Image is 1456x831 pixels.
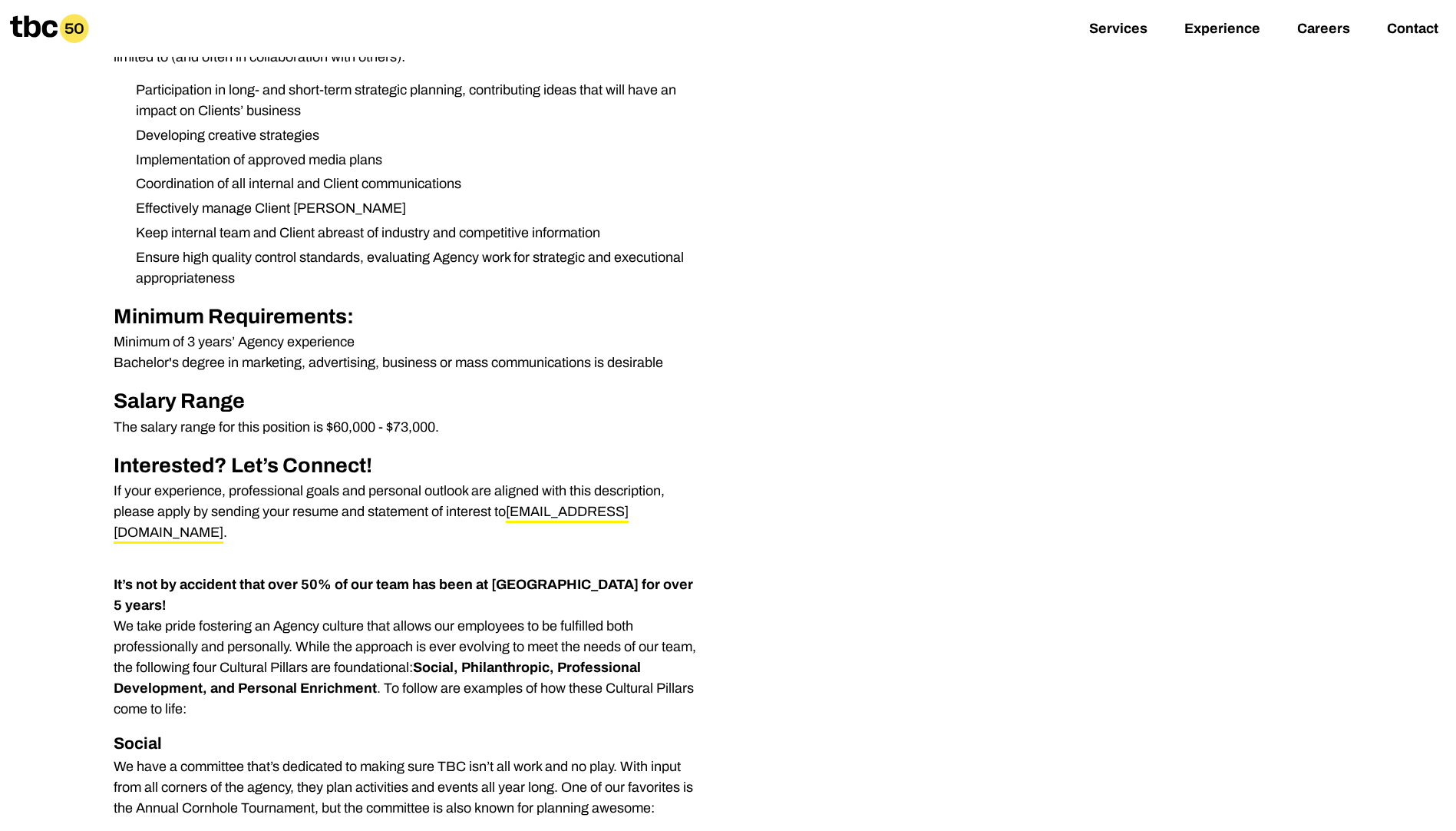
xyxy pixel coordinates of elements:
[1297,21,1350,39] a: Careers
[1387,21,1438,39] a: Contact
[114,732,703,757] h3: Social
[124,125,703,146] li: Developing creative strategies
[114,450,703,482] h2: Interested? Let’s Connect!
[114,577,693,613] strong: It’s not by accident that over 50% of our team has been at [GEOGRAPHIC_DATA] for over 5 years!
[124,247,703,289] li: Ensure high quality control standards, evaluating Agency work for strategic and executional appro...
[124,174,703,194] li: Coordination of all internal and Client communications
[114,332,703,373] p: Minimum of 3 years’ Agency experience Bachelor's degree in marketing, advertising, business or ma...
[1089,21,1147,39] a: Services
[114,757,703,819] p: We have a committee that’s dedicated to making sure TBC isn’t all work and no play. With input fr...
[114,417,703,438] p: The salary range for this position is $60,000 - $73,000.
[114,386,703,417] h2: Salary Range
[1184,21,1260,39] a: Experience
[114,481,703,543] p: If your experience, professional goals and personal outlook are aligned with this description, pl...
[114,301,703,333] h2: Minimum Requirements:
[124,150,703,171] li: Implementation of approved media plans
[124,198,703,219] li: Effectively manage Client [PERSON_NAME]
[124,223,703,243] li: Keep internal team and Client abreast of industry and competitive information
[114,574,703,720] p: We take pride fostering an Agency culture that allows our employees to be fulfilled both professi...
[114,504,629,544] a: [EMAIL_ADDRESS][DOMAIN_NAME]
[124,80,703,121] li: Participation in long- and short-term strategic planning, contributing ideas that will have an im...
